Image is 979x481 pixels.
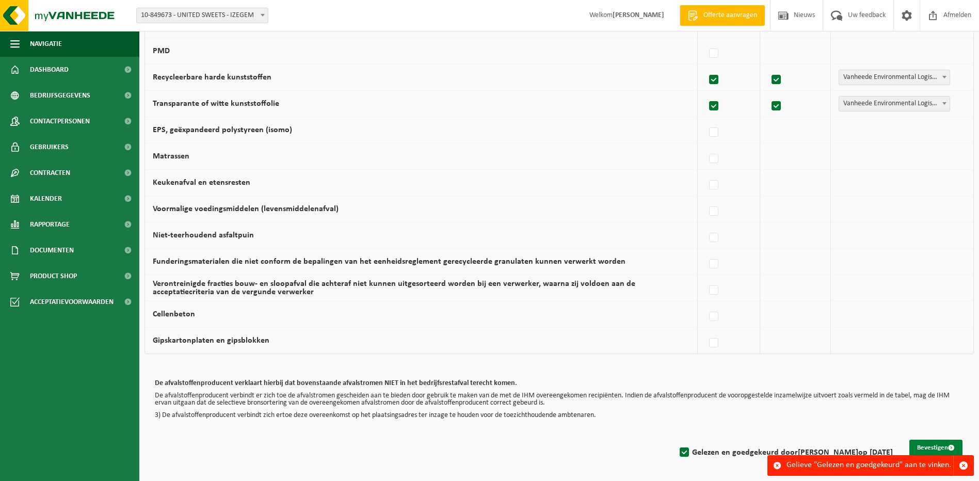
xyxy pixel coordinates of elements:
[798,448,858,457] strong: [PERSON_NAME]
[30,134,69,160] span: Gebruikers
[136,8,268,23] span: 10-849673 - UNITED SWEETS - IZEGEM
[30,289,114,315] span: Acceptatievoorwaarden
[153,152,189,161] label: Matrassen
[153,205,339,213] label: Voormalige voedingsmiddelen (levensmiddelenafval)
[155,379,517,387] b: De afvalstoffenproducent verklaart hierbij dat bovenstaande afvalstromen NIET in het bedrijfsrest...
[678,445,893,460] label: Gelezen en goedgekeurd door op [DATE]
[155,412,964,419] p: 3) De afvalstoffenproducent verbindt zich ertoe deze overeenkomst op het plaatsingsadres ter inza...
[153,126,292,134] label: EPS, geëxpandeerd polystyreen (isomo)
[153,280,635,296] label: Verontreinigde fracties bouw- en sloopafval die achteraf niet kunnen uitgesorteerd worden bij een...
[839,96,950,111] span: Vanheede Environmental Logistics
[153,47,170,55] label: PMD
[155,392,964,407] p: De afvalstoffenproducent verbindt er zich toe de afvalstromen gescheiden aan te bieden door gebru...
[30,186,62,212] span: Kalender
[787,456,953,475] div: Gelieve "Gelezen en goedgekeurd" aan te vinken.
[153,73,271,82] label: Recycleerbare harde kunststoffen
[909,440,962,456] button: Bevestigen
[839,97,950,111] span: Vanheede Environmental Logistics
[153,336,269,345] label: Gipskartonplaten en gipsblokken
[30,212,70,237] span: Rapportage
[30,83,90,108] span: Bedrijfsgegevens
[30,263,77,289] span: Product Shop
[30,57,69,83] span: Dashboard
[153,100,279,108] label: Transparante of witte kunststoffolie
[30,237,74,263] span: Documenten
[30,31,62,57] span: Navigatie
[613,11,664,19] strong: [PERSON_NAME]
[839,70,950,85] span: Vanheede Environmental Logistics
[153,310,195,318] label: Cellenbeton
[839,70,950,85] span: Vanheede Environmental Logistics
[153,231,254,239] label: Niet-teerhoudend asfaltpuin
[153,179,250,187] label: Keukenafval en etensresten
[30,160,70,186] span: Contracten
[137,8,268,23] span: 10-849673 - UNITED SWEETS - IZEGEM
[30,108,90,134] span: Contactpersonen
[701,10,760,21] span: Offerte aanvragen
[153,258,625,266] label: Funderingsmaterialen die niet conform de bepalingen van het eenheidsreglement gerecycleerde granu...
[680,5,765,26] a: Offerte aanvragen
